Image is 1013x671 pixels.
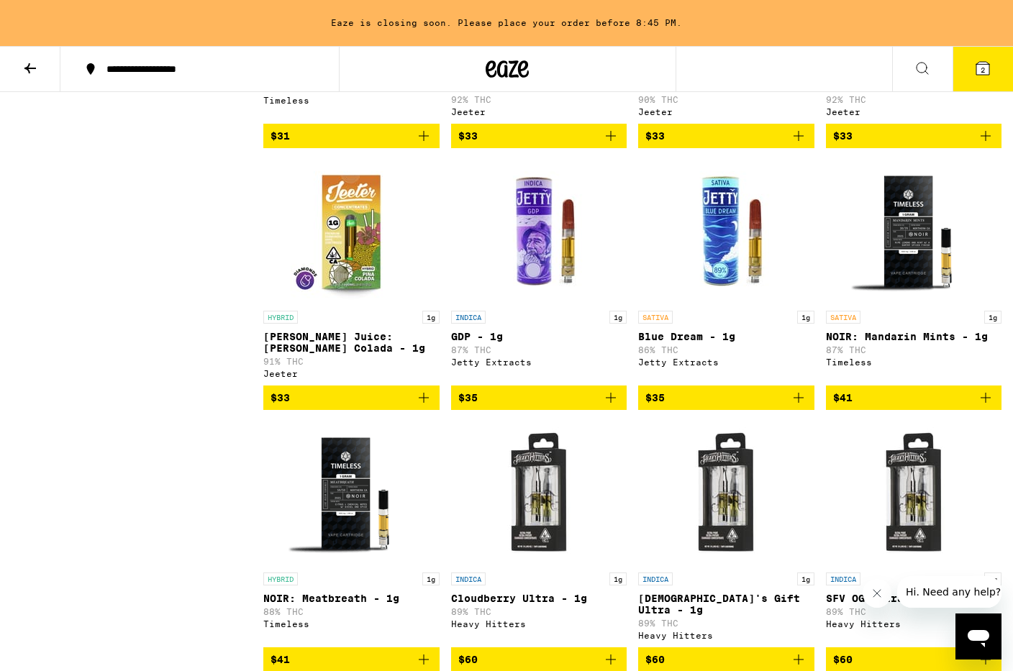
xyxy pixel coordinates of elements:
img: Jetty Extracts - GDP - 1g [467,160,611,303]
div: Jeeter [451,107,627,117]
span: $60 [833,654,853,665]
span: $35 [645,392,665,403]
p: INDICA [638,572,673,585]
span: $33 [271,392,290,403]
span: $60 [645,654,665,665]
p: 87% THC [826,345,1002,355]
img: Timeless - NOIR: Meatbreath - 1g [279,421,423,565]
p: 90% THC [638,95,814,104]
p: HYBRID [263,311,298,324]
p: 88% THC [263,607,440,616]
p: Cloudberry Ultra - 1g [451,593,627,604]
p: 1g [422,311,440,324]
img: Timeless - NOIR: Mandarin Mints - 1g [842,160,986,303]
p: [DEMOGRAPHIC_DATA]'s Gift Ultra - 1g [638,593,814,616]
p: HYBRID [263,572,298,585]
iframe: Button to launch messaging window [955,613,1001,659]
p: NOIR: Meatbreath - 1g [263,593,440,604]
div: Timeless [826,357,1002,367]
p: 92% THC [451,95,627,104]
p: 92% THC [826,95,1002,104]
button: Add to bag [638,385,814,410]
p: NOIR: Mandarin Mints - 1g [826,331,1002,342]
a: Open page for Blue Dream - 1g from Jetty Extracts [638,160,814,385]
p: INDICA [451,572,486,585]
p: 1g [422,572,440,585]
p: SFV OG Ultra - 1g [826,593,1002,604]
a: Open page for NOIR: Meatbreath - 1g from Timeless [263,421,440,647]
button: 2 [953,47,1013,91]
p: 91% THC [263,357,440,366]
img: Jeeter - Jeeter Juice: Pina Colada - 1g [279,160,423,303]
div: Jeeter [826,107,1002,117]
button: Add to bag [263,124,440,148]
div: Heavy Hitters [826,619,1002,629]
p: GDP - 1g [451,331,627,342]
button: Add to bag [826,385,1002,410]
p: 86% THC [638,345,814,355]
img: Heavy Hitters - SFV OG Ultra - 1g [842,421,986,565]
div: Jetty Extracts [451,357,627,367]
p: 87% THC [451,345,627,355]
a: Open page for Jeeter Juice: Pina Colada - 1g from Jeeter [263,160,440,385]
p: INDICA [826,572,860,585]
span: $31 [271,130,290,142]
span: 2 [981,65,985,74]
p: 1g [609,572,627,585]
p: 1g [797,572,814,585]
div: Jeeter [263,369,440,378]
div: Jetty Extracts [638,357,814,367]
div: Heavy Hitters [451,619,627,629]
button: Add to bag [451,124,627,148]
span: $35 [458,392,478,403]
p: Blue Dream - 1g [638,331,814,342]
button: Add to bag [451,385,627,410]
p: SATIVA [638,311,673,324]
button: Add to bag [826,124,1002,148]
img: Jetty Extracts - Blue Dream - 1g [654,160,798,303]
span: $41 [833,392,853,403]
div: Timeless [263,96,440,105]
img: Heavy Hitters - God's Gift Ultra - 1g [654,421,798,565]
button: Add to bag [638,124,814,148]
p: 1g [609,311,627,324]
p: INDICA [451,311,486,324]
a: Open page for Cloudberry Ultra - 1g from Heavy Hitters [451,421,627,647]
p: 89% THC [451,607,627,616]
span: $33 [458,130,478,142]
span: $41 [271,654,290,665]
p: 1g [984,311,1001,324]
a: Open page for NOIR: Mandarin Mints - 1g from Timeless [826,160,1002,385]
a: Open page for GDP - 1g from Jetty Extracts [451,160,627,385]
div: Jeeter [638,107,814,117]
img: Heavy Hitters - Cloudberry Ultra - 1g [467,421,611,565]
span: $60 [458,654,478,665]
p: 89% THC [826,607,1002,616]
div: Heavy Hitters [638,631,814,640]
p: 1g [797,311,814,324]
iframe: Close message [863,579,891,608]
span: $33 [645,130,665,142]
p: SATIVA [826,311,860,324]
iframe: Message from company [897,576,1001,608]
span: $33 [833,130,853,142]
button: Add to bag [263,385,440,410]
p: 1g [984,572,1001,585]
a: Open page for God's Gift Ultra - 1g from Heavy Hitters [638,421,814,647]
p: [PERSON_NAME] Juice: [PERSON_NAME] Colada - 1g [263,331,440,354]
p: 89% THC [638,618,814,628]
a: Open page for SFV OG Ultra - 1g from Heavy Hitters [826,421,1002,647]
div: Timeless [263,619,440,629]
